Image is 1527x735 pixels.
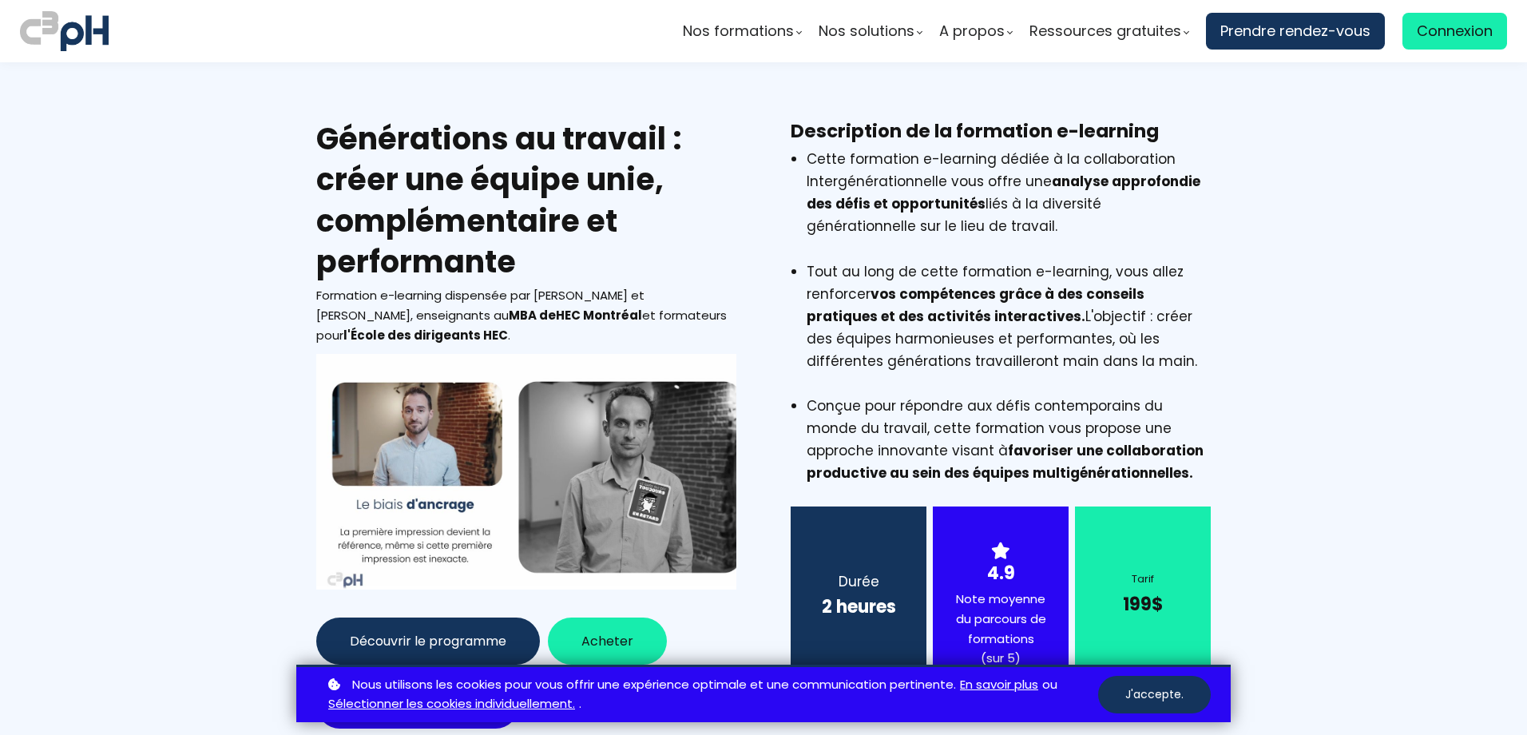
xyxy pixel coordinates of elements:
[960,675,1038,695] a: En savoir plus
[807,262,1184,304] span: Tout au long de cette formation e-learning, vous allez renforcer
[581,631,633,651] span: Acheter
[1220,19,1370,43] span: Prendre rendez-vous
[509,307,556,324] strong: MBA de
[1402,13,1507,50] a: Connexion
[1029,19,1181,43] span: Ressources gratuites
[556,307,565,324] strong: H
[807,307,1197,371] span: L'objectif : créer des équipes harmonieuses et performantes, où les différentes générations trava...
[556,307,642,324] b: EC Montréal
[807,149,1176,191] span: Cette formation e-learning dédiée à la collaboration Intergénérationnelle vous offre une
[1095,570,1191,588] div: Tarif
[1098,676,1211,713] button: J'accepte.
[20,8,109,54] img: logo C3PH
[343,327,508,344] b: l'École des dirigeants HEC
[1206,13,1385,50] a: Prendre rendez-vous
[350,631,506,651] span: Découvrir le programme
[811,570,906,593] div: Durée
[807,441,1204,483] strong: favoriser une collaboration productive au sein des équipes multigénérationnelles.
[987,561,1015,586] strong: 4.9
[791,118,1211,144] h3: Description de la formation e-learning
[819,19,914,43] span: Nos solutions
[1123,592,1163,617] b: 199$
[324,675,1098,715] p: ou .
[316,618,540,665] button: Découvrir le programme
[8,700,171,735] iframe: chat widget
[953,590,1049,669] div: Note moyenne du parcours de formations
[316,118,736,282] h2: Générations au travail : créer une équipe unie, complémentaire et performante
[807,395,1211,484] li: Conçue pour répondre aux défis contemporains du monde du travail, cette formation vous propose un...
[953,649,1049,669] div: (sur 5)
[822,594,896,619] b: 2 heures
[1417,19,1493,43] span: Connexion
[548,618,667,665] button: Acheter
[807,284,1144,326] strong: vos compétences grâce à des conseils pratiques et des activités interactives.
[316,286,736,345] div: Formation e-learning dispensée par [PERSON_NAME] et [PERSON_NAME], enseignants au et formateurs p...
[352,675,956,695] span: Nous utilisons les cookies pour vous offrir une expérience optimale et une communication pertinente.
[939,19,1005,43] span: A propos
[683,19,794,43] span: Nos formations
[328,694,575,714] a: Sélectionner les cookies individuellement.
